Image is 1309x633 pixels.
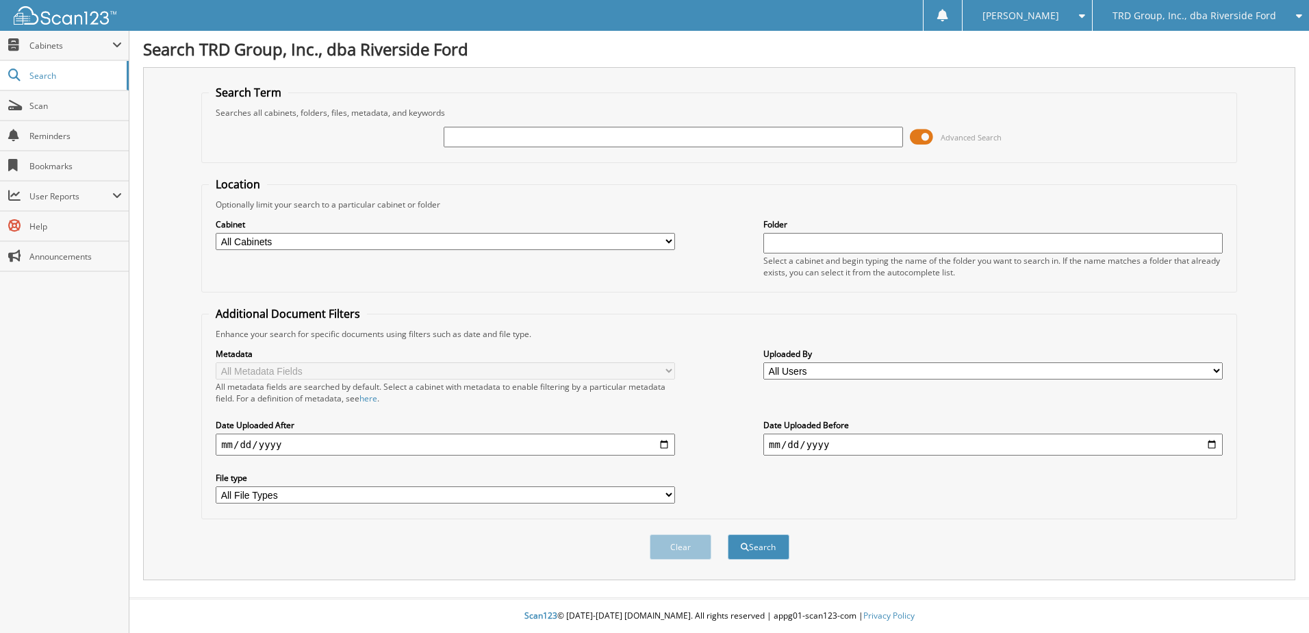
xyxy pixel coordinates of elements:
legend: Additional Document Filters [209,306,367,321]
label: Cabinet [216,219,675,230]
span: Scan [29,100,122,112]
span: Bookmarks [29,160,122,172]
span: Scan123 [524,610,557,621]
label: Uploaded By [763,348,1223,360]
div: Searches all cabinets, folders, files, metadata, and keywords [209,107,1230,119]
legend: Location [209,177,267,192]
span: Search [29,70,120,82]
span: Advanced Search [941,132,1002,142]
div: All metadata fields are searched by default. Select a cabinet with metadata to enable filtering b... [216,381,675,404]
img: scan123-logo-white.svg [14,6,116,25]
label: Date Uploaded After [216,419,675,431]
label: Metadata [216,348,675,360]
input: start [216,434,675,456]
label: Date Uploaded Before [763,419,1223,431]
span: [PERSON_NAME] [982,12,1059,20]
span: TRD Group, Inc., dba Riverside Ford [1113,12,1276,20]
h1: Search TRD Group, Inc., dba Riverside Ford [143,38,1295,60]
div: © [DATE]-[DATE] [DOMAIN_NAME]. All rights reserved | appg01-scan123-com | [129,599,1309,633]
legend: Search Term [209,85,288,100]
span: Help [29,221,122,232]
span: Reminders [29,130,122,142]
button: Search [728,534,789,560]
a: Privacy Policy [863,610,915,621]
div: Enhance your search for specific documents using filters such as date and file type. [209,328,1230,340]
span: User Reports [29,190,112,202]
span: Cabinets [29,40,112,51]
input: end [763,434,1223,456]
label: File type [216,472,675,484]
label: Folder [763,219,1223,230]
button: Clear [650,534,711,560]
a: here [359,393,377,404]
span: Announcements [29,251,122,262]
div: Select a cabinet and begin typing the name of the folder you want to search in. If the name match... [763,255,1223,278]
div: Optionally limit your search to a particular cabinet or folder [209,199,1230,210]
